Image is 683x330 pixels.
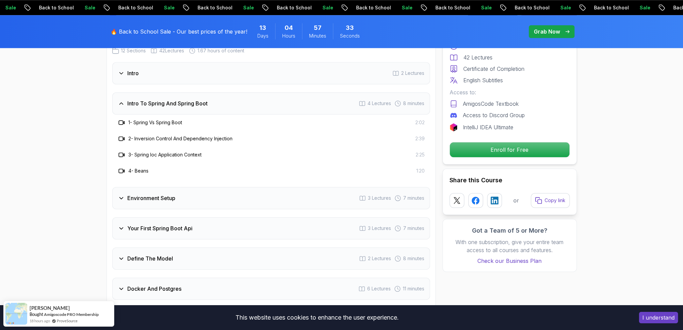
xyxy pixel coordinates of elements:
[340,33,360,39] span: Seconds
[450,88,570,96] p: Access to:
[111,28,247,36] p: 🔥 Back to School Sale - Our best prices of the year!
[497,4,543,11] p: Back to School
[112,92,430,114] button: Intro To Spring And Spring Boot4 Lectures 8 minutes
[285,23,293,33] span: 4 Hours
[44,312,99,317] a: Amigoscode PRO Membership
[639,312,678,323] button: Accept cookies
[282,33,295,39] span: Hours
[368,100,391,107] span: 4 Lectures
[418,4,463,11] p: Back to School
[450,123,458,131] img: jetbrains logo
[368,225,391,232] span: 3 Lectures
[576,4,622,11] p: Back to School
[368,195,391,201] span: 3 Lectures
[159,47,184,54] span: 42 Lectures
[622,4,643,11] p: Sale
[403,285,424,292] span: 11 minutes
[450,142,569,157] p: Enroll for Free
[30,305,70,311] span: [PERSON_NAME]
[368,255,391,262] span: 2 Lectures
[198,47,244,54] span: 1.67 hours of content
[416,168,425,174] span: 1:20
[128,151,202,158] h3: 3 - Spring Ioc Application Context
[112,278,430,300] button: Docker And Postgres6 Lectures 11 minutes
[127,99,208,107] h3: Intro To Spring And Spring Boot
[112,247,430,270] button: Define The Model2 Lectures 8 minutes
[257,33,268,39] span: Days
[112,187,430,209] button: Environment Setup3 Lectures 7 minutes
[450,142,570,157] button: Enroll for Free
[401,70,424,77] span: 2 Lectures
[127,224,193,232] h3: Your First Spring Boot Api
[128,135,232,142] h3: 2 - Inversion Control And Dependency Injection
[127,69,139,77] h3: Intro
[463,65,524,73] p: Certificate of Completion
[30,318,50,324] span: 18 hours ago
[463,4,485,11] p: Sale
[403,100,424,107] span: 8 minutes
[127,254,173,263] h3: Define The Model
[112,62,430,84] button: Intro2 Lectures
[225,4,247,11] p: Sale
[259,23,266,33] span: 13 Days
[121,47,146,54] span: 12 Sections
[180,4,225,11] p: Back to School
[415,135,425,142] span: 2:39
[346,23,354,33] span: 33 Seconds
[309,33,326,39] span: Minutes
[463,111,525,119] p: Access to Discord Group
[367,285,391,292] span: 6 Lectures
[100,4,146,11] p: Back to School
[259,4,305,11] p: Back to School
[67,4,88,11] p: Sale
[146,4,168,11] p: Sale
[513,196,519,204] p: or
[463,123,513,131] p: IntelliJ IDEA Ultimate
[545,197,565,204] p: Copy link
[305,4,326,11] p: Sale
[403,195,424,201] span: 7 minutes
[415,119,425,126] span: 2:02
[463,53,493,61] p: 42 Lectures
[314,23,322,33] span: 57 Minutes
[21,4,67,11] p: Back to School
[403,225,424,232] span: 7 minutes
[57,318,78,324] a: ProveSource
[128,119,182,126] h3: 1 - Spring Vs Spring Boot
[450,257,570,265] a: Check our Business Plan
[338,4,384,11] p: Back to School
[127,194,175,202] h3: Environment Setup
[30,312,43,317] span: Bought
[416,151,425,158] span: 2:25
[450,176,570,185] h2: Share this Course
[127,285,181,293] h3: Docker And Postgres
[112,217,430,239] button: Your First Spring Boot Api3 Lectures 7 minutes
[128,168,148,174] h3: 4 - Beans
[450,226,570,235] h3: Got a Team of 5 or More?
[463,76,503,84] p: English Subtitles
[5,303,27,325] img: provesource social proof notification image
[403,255,424,262] span: 8 minutes
[5,310,629,325] div: This website uses cookies to enhance the user experience.
[450,238,570,254] p: With one subscription, give your entire team access to all courses and features.
[384,4,405,11] p: Sale
[534,28,560,36] p: Grab Now
[543,4,564,11] p: Sale
[531,193,570,208] button: Copy link
[463,100,519,108] p: AmigosCode Textbook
